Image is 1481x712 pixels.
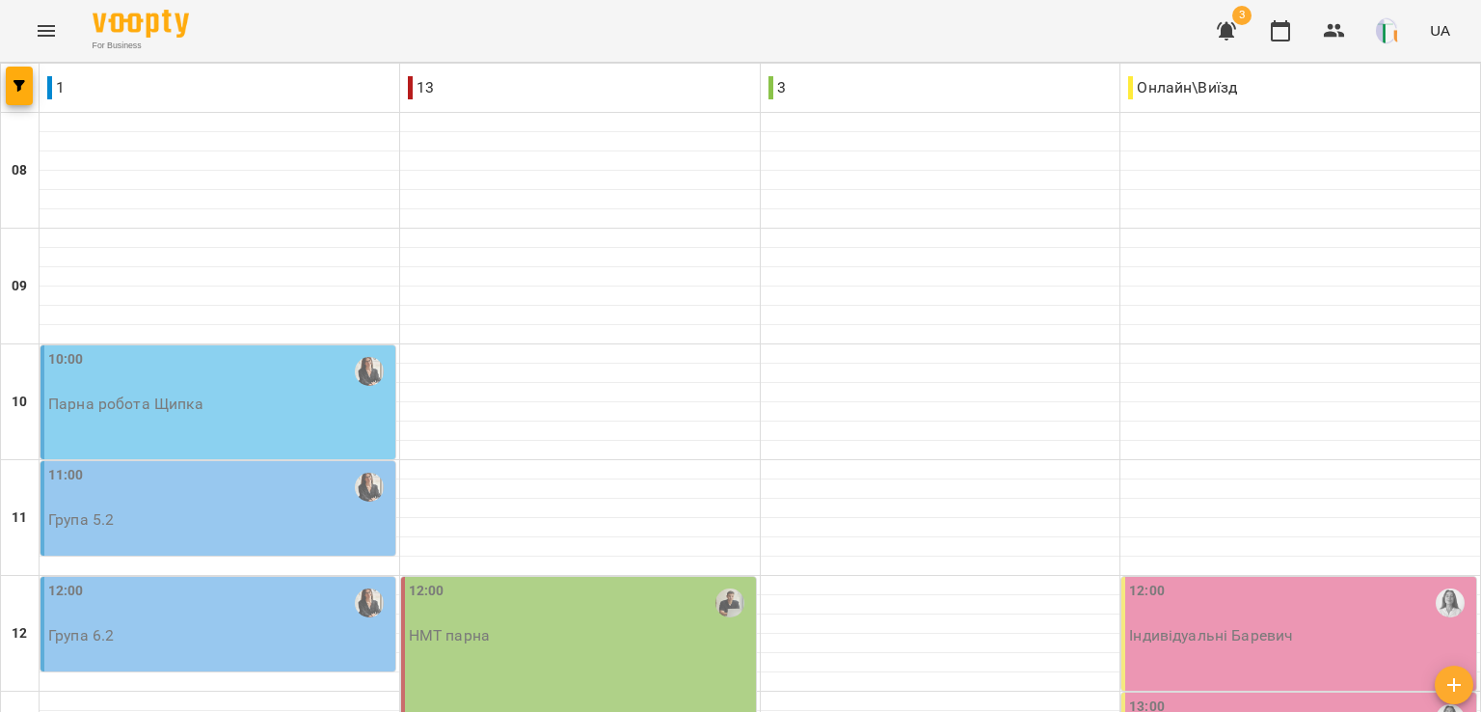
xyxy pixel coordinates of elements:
label: 12:00 [1129,581,1165,602]
p: Індивідуальні Баревич [1129,627,1293,644]
span: UA [1430,20,1450,41]
span: For Business [93,40,189,52]
h6: 09 [12,276,27,297]
p: Група 5.2 [48,511,114,528]
img: Юлія Баревич [1436,589,1465,617]
img: Христина Щипка [355,357,384,386]
img: Христина Щипка [355,589,384,617]
img: Христина Щипка [355,473,384,502]
button: UA [1422,13,1458,48]
p: 3 [768,76,786,99]
h6: 12 [12,623,27,644]
h6: 08 [12,160,27,181]
span: 3 [1232,6,1252,25]
p: 1 [47,76,65,99]
button: Menu [23,8,69,54]
label: 11:00 [48,465,84,486]
label: 10:00 [48,349,84,370]
img: 9a1d62ba177fc1b8feef1f864f620c53.png [1376,17,1403,44]
h6: 10 [12,392,27,413]
p: Онлайн\Виїзд [1128,76,1237,99]
h6: 11 [12,507,27,529]
img: Іван Саміла [715,589,744,617]
img: Voopty Logo [93,10,189,38]
p: Парна робота Щипка [48,396,203,412]
label: 12:00 [409,581,444,602]
button: Створити урок [1435,666,1473,704]
p: Група 6.2 [48,627,114,644]
label: 12:00 [48,581,84,602]
p: 13 [408,76,434,99]
p: НМТ парна [409,627,490,644]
